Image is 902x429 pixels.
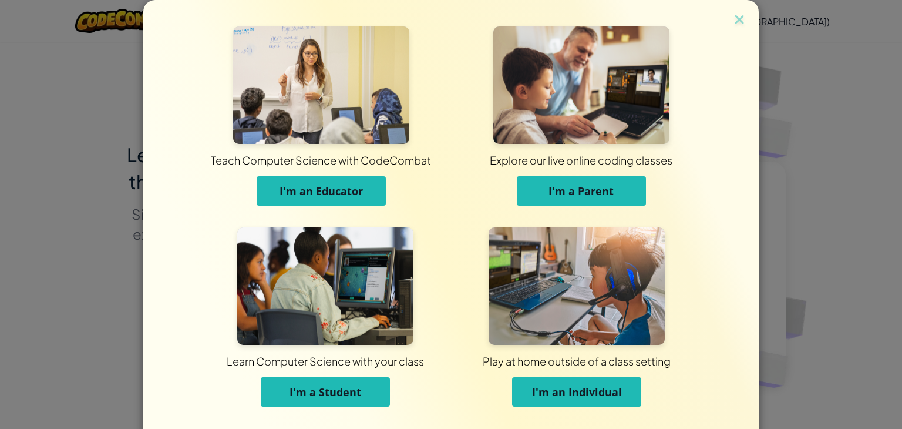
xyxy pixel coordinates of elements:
[279,153,883,167] div: Explore our live online coding classes
[280,184,363,198] span: I'm an Educator
[548,184,614,198] span: I'm a Parent
[493,26,669,144] img: For Parents
[517,176,646,206] button: I'm a Parent
[261,377,390,407] button: I'm a Student
[233,26,409,144] img: For Educators
[257,176,386,206] button: I'm an Educator
[512,377,641,407] button: I'm an Individual
[732,12,747,29] img: close icon
[237,227,413,345] img: For Students
[489,227,665,345] img: For Individuals
[532,385,622,399] span: I'm an Individual
[290,385,361,399] span: I'm a Student
[288,354,866,368] div: Play at home outside of a class setting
